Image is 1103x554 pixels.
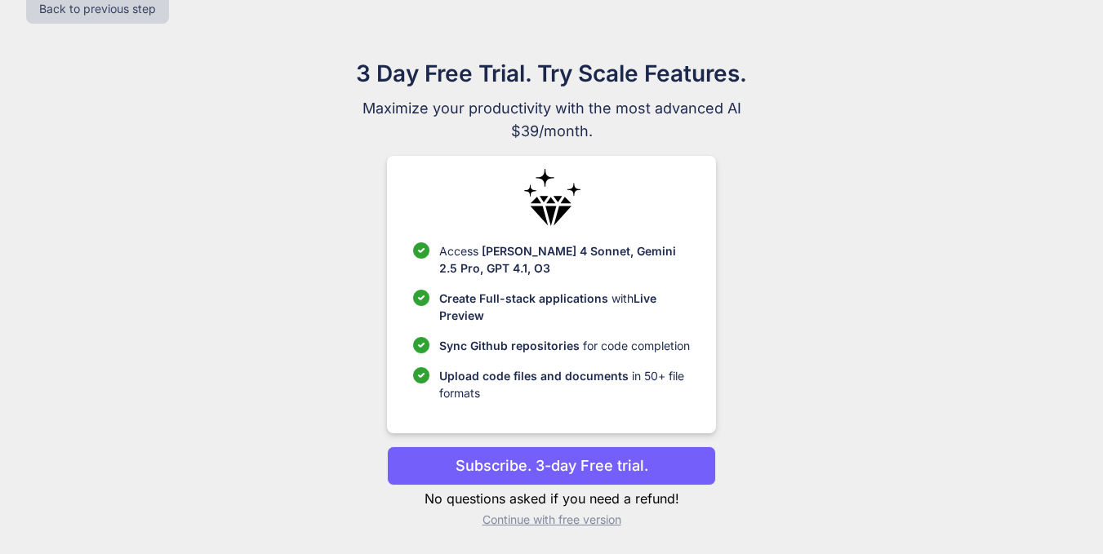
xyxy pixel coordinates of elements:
[439,290,690,324] p: with
[387,446,716,485] button: Subscribe. 3-day Free trial.
[387,489,716,508] p: No questions asked if you need a refund!
[456,454,648,476] p: Subscribe. 3-day Free trial.
[387,512,716,528] p: Continue with free version
[413,290,429,306] img: checklist
[439,244,676,275] span: [PERSON_NAME] 4 Sonnet, Gemini 2.5 Pro, GPT 4.1, O3
[278,120,826,143] span: $39/month.
[278,97,826,120] span: Maximize your productivity with the most advanced AI
[439,337,690,354] p: for code completion
[439,242,690,277] p: Access
[439,291,612,305] span: Create Full-stack applications
[413,367,429,383] img: checklist
[439,367,690,401] p: in 50+ file formats
[413,337,429,353] img: checklist
[413,242,429,259] img: checklist
[439,369,629,383] span: Upload code files and documents
[439,339,580,352] span: Sync Github repositories
[278,56,826,91] h1: 3 Day Free Trial. Try Scale Features.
